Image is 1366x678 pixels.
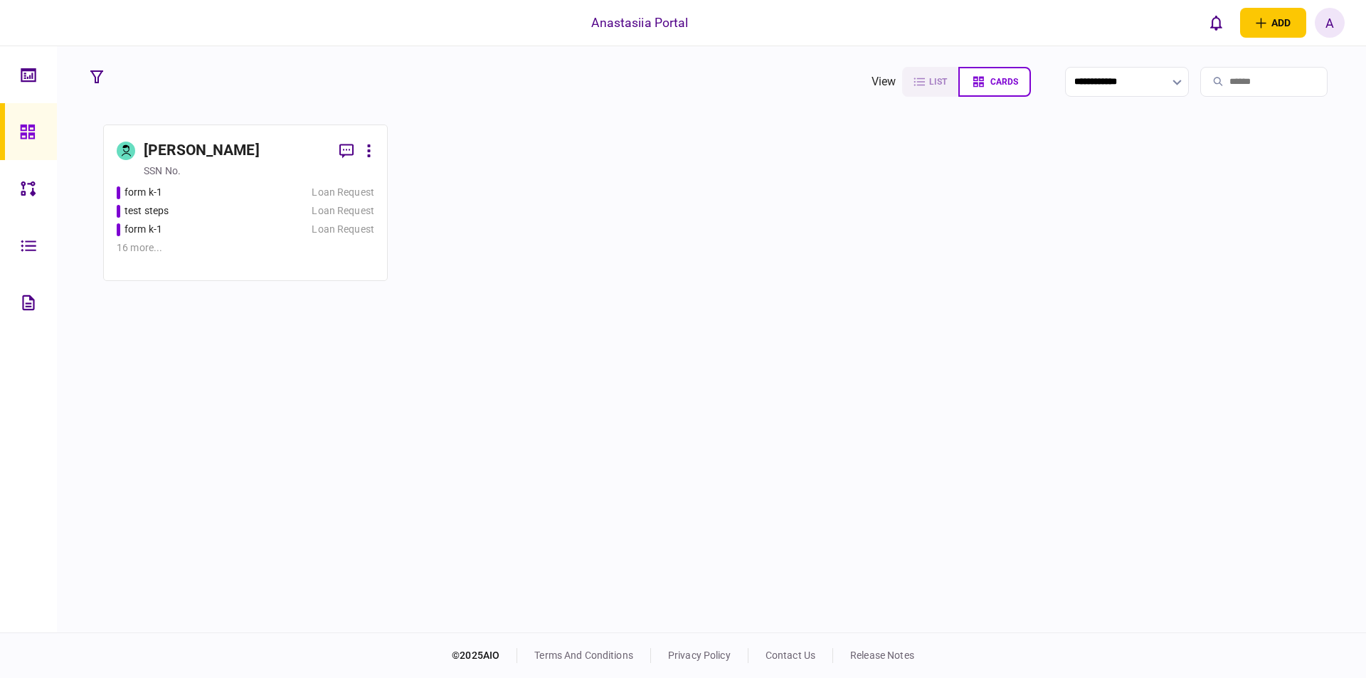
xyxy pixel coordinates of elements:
div: 16 more ... [117,240,374,255]
a: terms and conditions [534,650,633,661]
button: A [1315,8,1345,38]
div: form k-1 [125,185,162,200]
button: cards [958,67,1031,97]
a: contact us [766,650,815,661]
a: [PERSON_NAME]SSN no.form k-1Loan Requesttest stepsLoan Requestform k-1Loan Request16 more... [103,125,388,281]
div: SSN no. [144,164,181,178]
button: open adding identity options [1240,8,1306,38]
div: view [872,73,896,90]
span: list [929,77,947,87]
button: open notifications list [1202,8,1232,38]
span: cards [990,77,1018,87]
div: Loan Request [312,203,374,218]
div: Loan Request [312,222,374,237]
div: © 2025 AIO [452,648,517,663]
div: test steps [125,203,169,218]
button: list [902,67,958,97]
div: form k-1 [125,222,162,237]
div: Loan Request [312,185,374,200]
div: Anastasiia Portal [591,14,688,32]
a: privacy policy [668,650,731,661]
div: [PERSON_NAME] [144,139,260,162]
a: release notes [850,650,914,661]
